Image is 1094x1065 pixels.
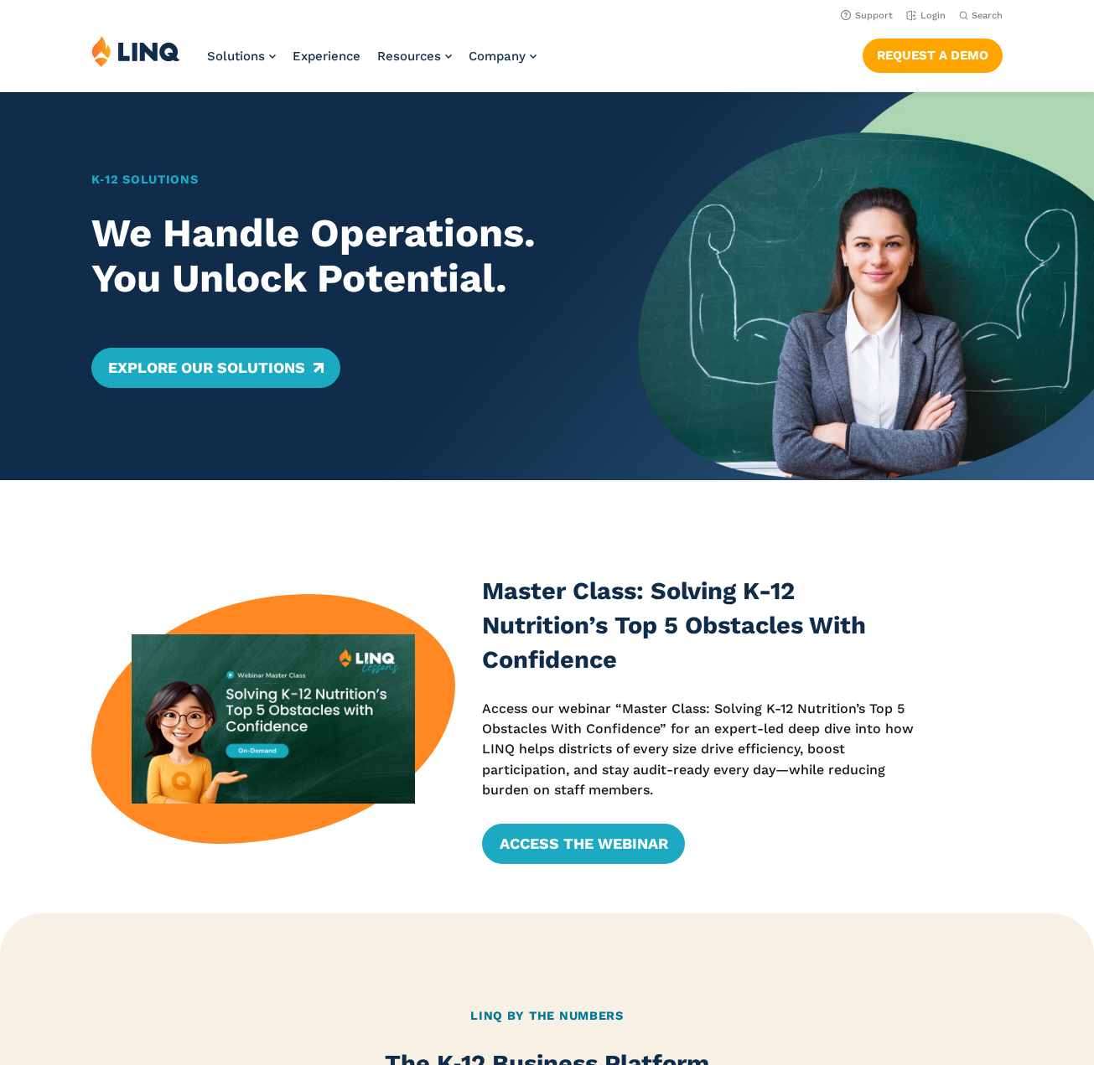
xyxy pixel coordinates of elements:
[91,210,594,301] h2: We Handle Operations. You Unlock Potential.
[482,699,924,801] p: Access our webinar “Master Class: Solving K-12 Nutrition’s Top 5 Obstacles With Confidence” for a...
[469,49,526,64] span: Company
[91,171,594,189] h1: K‑12 Solutions
[959,9,1003,22] button: Open Search Bar
[863,35,1003,72] nav: Button Navigation
[207,49,276,64] a: Solutions
[469,49,537,64] a: Company
[91,35,180,67] img: LINQ | K‑12 Software
[207,49,265,64] span: Solutions
[377,49,452,64] a: Resources
[293,49,360,64] a: Experience
[863,39,1003,72] a: Request a Demo
[91,348,340,388] a: Explore Our Solutions
[482,824,684,864] a: Access the Webinar
[207,35,537,90] nav: Primary Navigation
[638,92,1094,480] img: Home Banner
[91,1007,1003,1026] h2: LINQ By the Numbers
[906,10,946,21] a: Login
[841,10,893,21] a: Support
[972,10,1003,21] span: Search
[377,49,441,64] span: Resources
[482,574,924,677] h3: Master Class: Solving K-12 Nutrition’s Top 5 Obstacles With Confidence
